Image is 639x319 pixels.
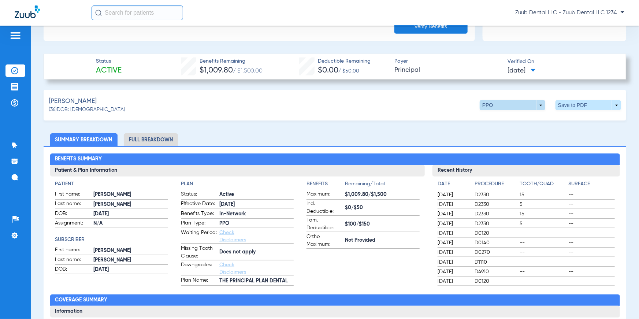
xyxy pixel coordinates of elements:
span: -- [568,220,614,227]
span: Status: [181,190,217,199]
span: Ortho Maximum: [307,233,342,248]
span: [DATE] [438,278,468,285]
span: Missing Tooth Clause: [181,245,217,260]
span: [DATE] [438,230,468,237]
span: [DATE] [438,201,468,208]
span: -- [568,268,614,275]
span: -- [520,259,566,266]
span: D4910 [475,268,517,275]
span: [PERSON_NAME] [94,256,168,264]
button: Verify Benefits [394,19,468,34]
span: D2330 [475,201,517,208]
span: Status [96,58,122,65]
input: Search for patients [92,5,183,20]
span: -- [568,230,614,237]
span: Principal [395,66,501,75]
span: First name: [55,246,91,255]
span: D0270 [475,249,517,256]
span: $0.00 [318,67,338,74]
h4: Date [438,180,468,188]
span: -- [568,191,614,199]
span: -- [568,239,614,246]
span: DOB: [55,266,91,274]
span: 15 [520,191,566,199]
li: Summary Breakdown [50,133,118,146]
span: Zuub Dental LLC - Zuub Dental LLC 1234 [515,9,624,16]
h3: Recent History [432,165,620,177]
span: 5 [520,201,566,208]
span: Active [96,66,122,76]
span: D2330 [475,210,517,218]
span: Plan Name: [181,277,217,285]
span: -- [520,239,566,246]
h4: Subscriber [55,236,168,244]
img: Zuub Logo [15,5,40,18]
span: [DATE] [438,259,468,266]
app-breakdown-title: Procedure [475,180,517,190]
app-breakdown-title: Tooth/Quad [520,180,566,190]
span: Payer [395,58,501,65]
span: Deductible Remaining [318,58,371,65]
span: D1110 [475,259,517,266]
span: [DATE] [438,268,468,275]
span: -- [520,230,566,237]
span: [DATE] [508,66,536,75]
li: Full Breakdown [124,133,178,146]
span: In-Network [219,210,294,218]
span: Effective Date: [181,200,217,209]
span: Last name: [55,200,91,209]
span: [DATE] [94,210,168,218]
span: Waiting Period: [181,229,217,244]
app-breakdown-title: Surface [568,180,614,190]
span: Not Provided [345,237,419,244]
span: THE PRINCIPAL PLAN DENTAL [219,277,294,285]
span: Downgrades: [181,261,217,276]
span: $1,009.80 [200,67,233,74]
span: -- [520,278,566,285]
span: -- [568,249,614,256]
h4: Benefits [307,180,345,188]
h3: Patient & Plan Information [50,165,425,177]
h2: Coverage Summary [50,294,620,306]
h4: Procedure [475,180,517,188]
span: Assignment: [55,219,91,228]
span: / $1,500.00 [233,68,263,74]
span: D0140 [475,239,517,246]
span: [PERSON_NAME] [94,191,168,199]
span: -- [520,268,566,275]
span: Plan Type: [181,219,217,228]
span: Ind. Deductible: [307,200,342,215]
button: PPO [480,100,545,110]
img: Search Icon [95,10,102,16]
span: 15 [520,210,566,218]
span: / $50.00 [338,68,359,74]
span: D2330 [475,191,517,199]
h2: Benefits Summary [50,153,620,165]
span: -- [520,249,566,256]
span: D0120 [475,278,517,285]
span: Last name: [55,256,91,265]
span: Remaining/Total [345,180,419,190]
span: First name: [55,190,91,199]
span: (36) DOB: [DEMOGRAPHIC_DATA] [49,106,125,114]
span: [PERSON_NAME] [94,201,168,208]
span: [DATE] [94,266,168,274]
h4: Patient [55,180,168,188]
span: [DATE] [438,249,468,256]
h4: Tooth/Quad [520,180,566,188]
span: $0/$50 [345,204,419,212]
span: Benefits Remaining [200,58,263,65]
app-breakdown-title: Benefits [307,180,345,190]
span: -- [568,210,614,218]
span: D2330 [475,220,517,227]
a: Check Disclaimers [219,262,246,275]
a: Check Disclaimers [219,230,246,242]
span: Maximum: [307,190,342,199]
h4: Plan [181,180,294,188]
span: 5 [520,220,566,227]
span: $1,009.80/$1,500 [345,191,419,199]
span: PPO [219,220,294,227]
